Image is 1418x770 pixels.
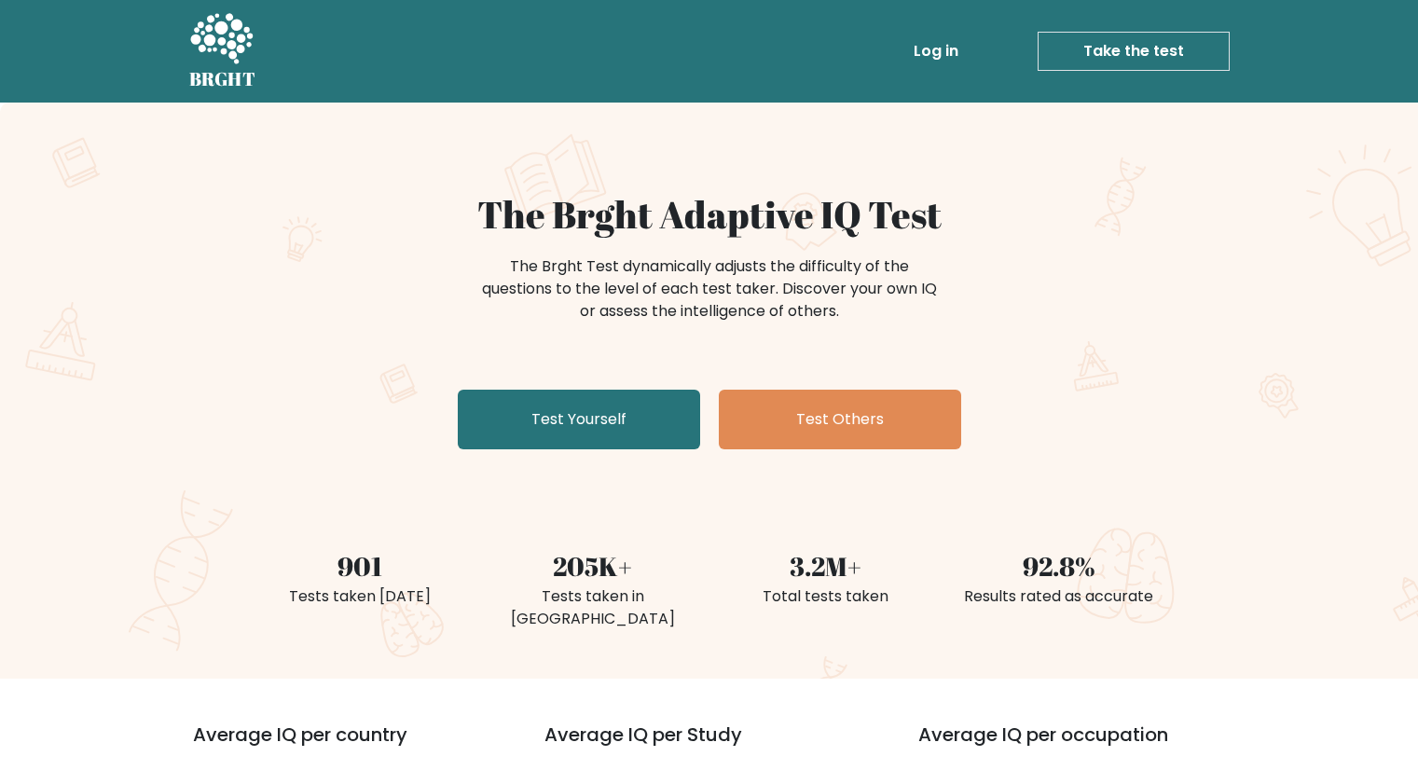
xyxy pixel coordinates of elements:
a: Test Yourself [458,390,700,449]
a: Take the test [1038,32,1230,71]
div: 901 [255,546,465,585]
a: Test Others [719,390,961,449]
div: Tests taken [DATE] [255,585,465,608]
h5: BRGHT [189,68,256,90]
div: Results rated as accurate [954,585,1164,608]
div: 205K+ [488,546,698,585]
div: Tests taken in [GEOGRAPHIC_DATA] [488,585,698,630]
div: 3.2M+ [721,546,931,585]
div: Total tests taken [721,585,931,608]
div: 92.8% [954,546,1164,585]
a: BRGHT [189,7,256,95]
div: The Brght Test dynamically adjusts the difficulty of the questions to the level of each test take... [476,255,943,323]
a: Log in [906,33,966,70]
h3: Average IQ per country [193,723,477,768]
h3: Average IQ per Study [544,723,874,768]
h1: The Brght Adaptive IQ Test [255,192,1164,237]
h3: Average IQ per occupation [918,723,1247,768]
